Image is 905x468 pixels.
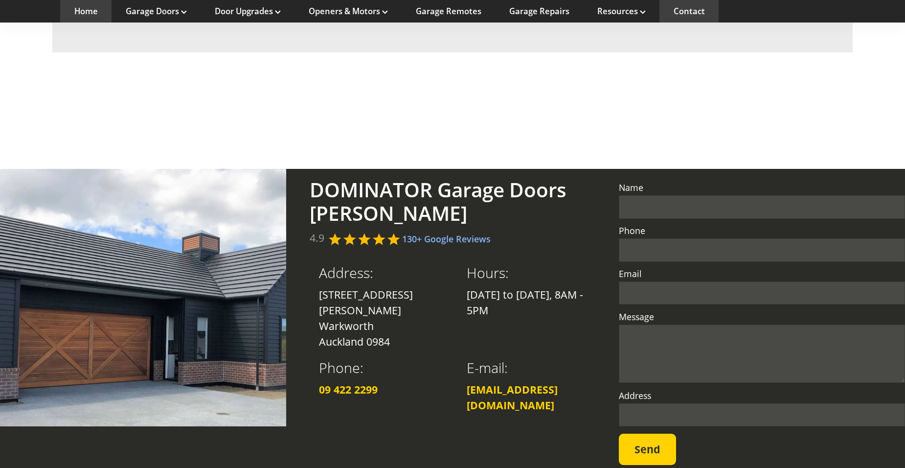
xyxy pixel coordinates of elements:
[319,359,457,382] h3: Phone:
[619,434,676,465] button: Send
[329,233,402,246] div: Rated 4.9 out of 5,
[467,264,605,287] h3: Hours:
[319,264,457,287] h3: Address:
[319,287,457,350] p: [STREET_ADDRESS][PERSON_NAME] Warkworth Auckland 0984
[597,6,646,17] a: Resources
[402,233,491,245] a: 130+ Google Reviews
[309,6,388,17] a: Openers & Motors
[467,382,558,412] strong: [EMAIL_ADDRESS][DOMAIN_NAME]
[319,382,378,397] strong: 09 422 2299
[467,287,605,318] p: [DATE] to [DATE], 8AM - 5PM
[619,313,905,322] label: Message
[467,383,558,412] a: [EMAIL_ADDRESS][DOMAIN_NAME]
[509,6,569,17] a: Garage Repairs
[619,392,905,400] label: Address
[619,184,905,192] label: Name
[215,6,281,17] a: Door Upgrades
[126,6,187,17] a: Garage Doors
[416,6,481,17] a: Garage Remotes
[619,227,905,235] label: Phone
[310,178,596,226] h2: DOMINATOR Garage Doors [PERSON_NAME]
[310,230,324,246] span: 4.9
[467,359,605,382] h3: E-mail:
[619,270,905,279] label: Email
[74,6,98,17] a: Home
[319,383,378,397] a: 09 422 2299
[674,6,705,17] a: Contact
